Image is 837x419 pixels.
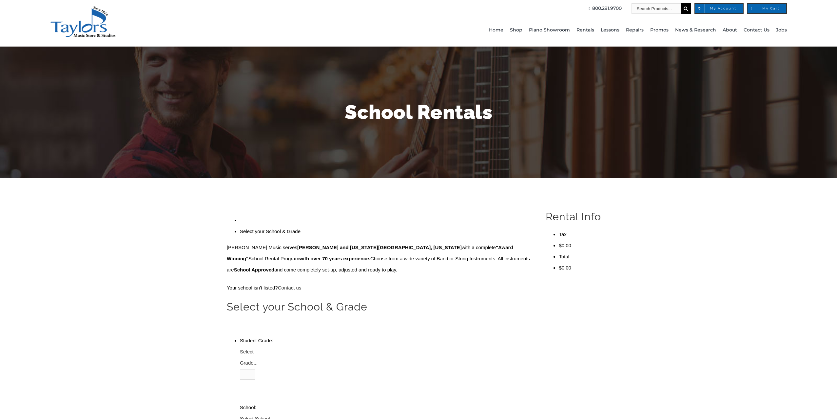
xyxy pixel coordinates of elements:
[529,25,570,35] span: Piano Showroom
[240,405,256,411] label: School:
[776,25,787,35] span: Jobs
[227,300,531,314] h2: Select your School & Grade
[576,14,594,47] a: Rentals
[242,3,787,14] nav: Top Right
[675,14,716,47] a: News & Research
[776,14,787,47] a: Jobs
[626,14,644,47] a: Repairs
[601,25,619,35] span: Lessons
[559,251,610,262] li: Total
[559,262,610,273] li: $0.00
[242,14,787,47] nav: Main Menu
[747,3,787,14] a: My Cart
[694,3,744,14] a: My Account
[240,226,531,237] li: Select your School & Grade
[601,14,619,47] a: Lessons
[744,25,769,35] span: Contact Us
[227,282,531,293] p: Your school isn't listed?
[546,210,610,224] h2: Rental Info
[587,3,621,14] a: 800.291.9700
[681,3,691,14] input: Search
[50,5,116,11] a: taylors-music-store-west-chester
[592,3,622,14] span: 800.291.9700
[529,14,570,47] a: Piano Showroom
[297,244,462,251] strong: [PERSON_NAME] and [US_STATE][GEOGRAPHIC_DATA], [US_STATE]
[744,14,769,47] a: Contact Us
[510,25,522,35] span: Shop
[299,255,370,262] strong: with over 70 years experience.
[489,25,503,35] span: Home
[240,349,258,366] span: Select Grade...
[723,14,737,47] a: About
[227,242,531,275] p: [PERSON_NAME] Music serves with a complete School Rental Program Choose from a wide variety of Ba...
[240,337,273,344] label: Student Grade:
[632,3,681,14] input: Search Products...
[559,240,610,251] li: $0.00
[559,229,610,240] li: Tax
[234,267,275,273] strong: School Approved
[675,25,716,35] span: News & Research
[650,25,669,35] span: Promos
[626,25,644,35] span: Repairs
[754,7,780,10] span: My Cart
[278,285,302,291] a: Contact us
[489,14,503,47] a: Home
[702,7,736,10] span: My Account
[510,14,522,47] a: Shop
[650,14,669,47] a: Promos
[723,25,737,35] span: About
[227,98,610,126] h1: School Rentals
[576,25,594,35] span: Rentals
